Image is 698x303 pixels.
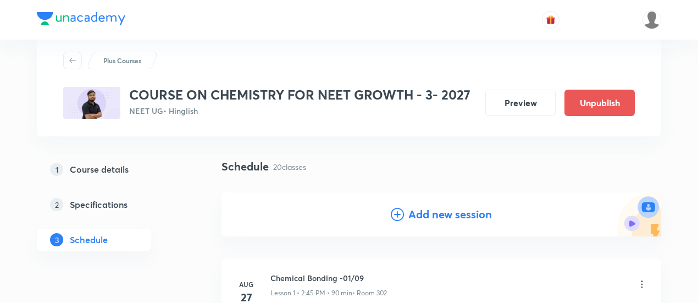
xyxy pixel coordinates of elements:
a: 2Specifications [37,194,186,216]
p: • Room 302 [352,288,387,298]
p: 1 [50,163,63,176]
img: Add [617,192,661,236]
p: 20 classes [273,161,306,173]
h5: Specifications [70,198,128,211]
p: 3 [50,233,63,246]
img: Company Logo [37,12,125,25]
h4: Schedule [221,158,269,175]
img: Mustafa kamal [642,10,661,29]
h5: Schedule [70,233,108,246]
img: avatar [546,15,556,25]
h3: COURSE ON CHEMISTRY FOR NEET GROWTH - 3- 2027 [129,87,470,103]
button: Preview [485,90,556,116]
p: Lesson 1 • 2:45 PM • 90 min [270,288,352,298]
h6: Chemical Bonding -01/09 [270,272,387,284]
button: avatar [542,11,559,29]
button: Unpublish [564,90,635,116]
a: Company Logo [37,12,125,28]
p: 2 [50,198,63,211]
h4: Add new session [408,206,492,223]
a: 1Course details [37,158,186,180]
p: Plus Courses [103,56,141,65]
img: 81A451CF-CB45-4AB7-AB16-CFC0DAFE1AF7_plus.png [63,87,120,119]
h5: Course details [70,163,129,176]
p: NEET UG • Hinglish [129,105,470,117]
h6: Aug [235,279,257,289]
